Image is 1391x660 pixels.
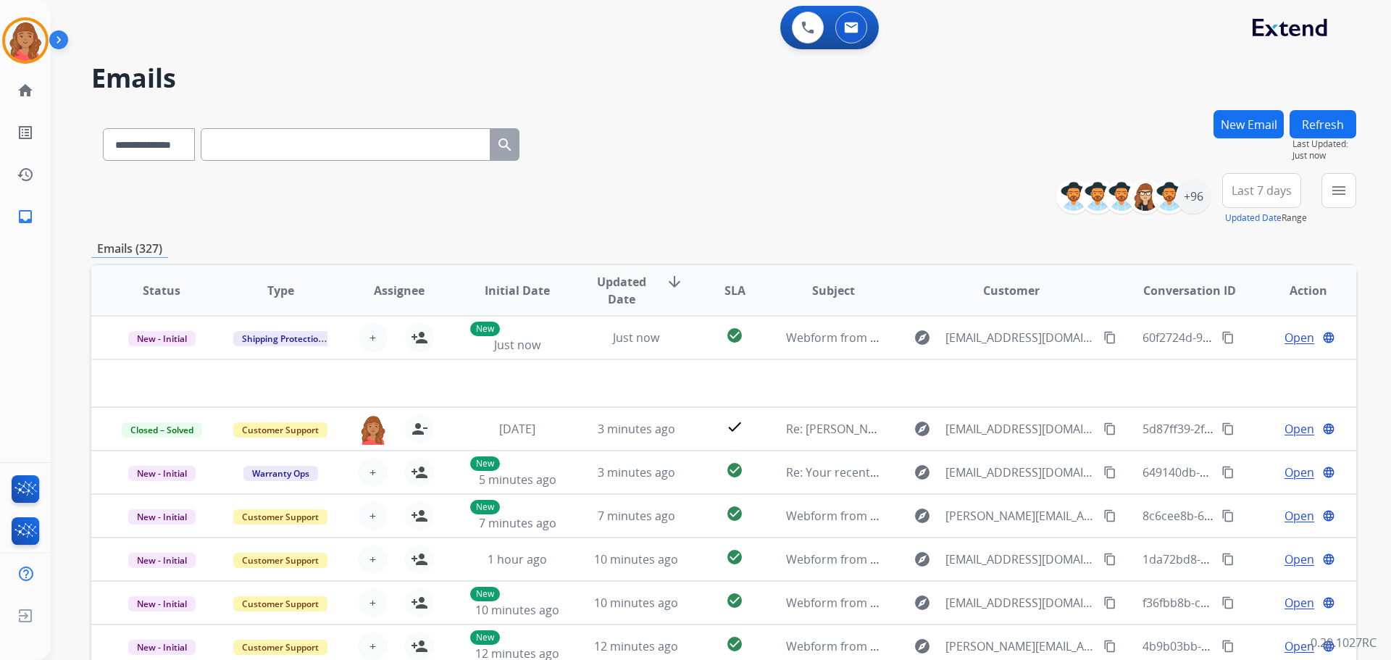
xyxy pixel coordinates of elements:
mat-icon: check_circle [726,548,743,566]
button: Updated Date [1225,212,1282,224]
span: Open [1285,594,1314,611]
span: 3 minutes ago [598,421,675,437]
span: Warranty Ops [243,466,318,481]
mat-icon: content_copy [1103,466,1116,479]
span: [EMAIL_ADDRESS][DOMAIN_NAME] [945,551,1095,568]
span: Re: Your recent inquiry with [PERSON_NAME] (Case Number #08852143) [786,464,1177,480]
span: + [369,464,376,481]
mat-icon: content_copy [1221,553,1235,566]
span: + [369,507,376,525]
button: + [359,545,388,574]
span: Webform from [PERSON_NAME][EMAIL_ADDRESS][DOMAIN_NAME] on [DATE] [786,638,1204,654]
span: [EMAIL_ADDRESS][DOMAIN_NAME] [945,464,1095,481]
mat-icon: language [1322,509,1335,522]
mat-icon: check_circle [726,592,743,609]
mat-icon: content_copy [1103,422,1116,435]
mat-icon: content_copy [1103,331,1116,344]
span: 1da72bd8-d1e7-4dcb-a9ab-e4bf99c8ad3b [1143,551,1369,567]
span: Last Updated: [1292,138,1356,150]
span: 5 minutes ago [479,472,556,488]
mat-icon: person_add [411,594,428,611]
span: Conversation ID [1143,282,1236,299]
mat-icon: explore [914,420,931,438]
mat-icon: explore [914,329,931,346]
span: 10 minutes ago [594,551,678,567]
span: New - Initial [128,553,196,568]
span: 649140db-910b-42ee-8716-5f8e4f469543 [1143,464,1362,480]
span: Customer Support [233,596,327,611]
mat-icon: content_copy [1221,640,1235,653]
span: 1 hour ago [488,551,547,567]
button: Last 7 days [1222,173,1301,208]
p: New [470,456,500,471]
span: Open [1285,551,1314,568]
span: [EMAIL_ADDRESS][DOMAIN_NAME] [945,594,1095,611]
span: Status [143,282,180,299]
mat-icon: content_copy [1221,466,1235,479]
button: + [359,588,388,617]
mat-icon: language [1322,596,1335,609]
mat-icon: content_copy [1103,553,1116,566]
img: avatar [5,20,46,61]
button: + [359,501,388,530]
mat-icon: explore [914,464,931,481]
span: Range [1225,212,1307,224]
span: Type [267,282,294,299]
span: 10 minutes ago [594,595,678,611]
mat-icon: person_add [411,329,428,346]
span: + [369,329,376,346]
p: 0.20.1027RC [1311,634,1377,651]
span: Webform from [PERSON_NAME][EMAIL_ADDRESS][PERSON_NAME][DOMAIN_NAME] on [DATE] [786,508,1294,524]
mat-icon: content_copy [1103,596,1116,609]
p: New [470,322,500,336]
th: Action [1237,265,1356,316]
mat-icon: history [17,166,34,183]
span: Closed – Solved [122,422,202,438]
mat-icon: explore [914,638,931,655]
span: New - Initial [128,596,196,611]
mat-icon: content_copy [1103,640,1116,653]
span: [EMAIL_ADDRESS][DOMAIN_NAME] [945,420,1095,438]
span: 60f2724d-9979-42bf-b274-708c086cff1a [1143,330,1356,346]
mat-icon: inbox [17,208,34,225]
span: Customer Support [233,509,327,525]
mat-icon: arrow_downward [666,273,683,291]
span: Customer Support [233,553,327,568]
span: Customer [983,282,1040,299]
mat-icon: check_circle [726,327,743,344]
span: 3 minutes ago [598,464,675,480]
mat-icon: list_alt [17,124,34,141]
span: Webform from [EMAIL_ADDRESS][DOMAIN_NAME] on [DATE] [786,330,1114,346]
span: 12 minutes ago [594,638,678,654]
span: [DATE] [499,421,535,437]
mat-icon: explore [914,551,931,568]
mat-icon: search [496,136,514,154]
mat-icon: content_copy [1221,422,1235,435]
span: [PERSON_NAME][EMAIL_ADDRESS][PERSON_NAME][DOMAIN_NAME] [945,507,1095,525]
span: Webform from [EMAIL_ADDRESS][DOMAIN_NAME] on [DATE] [786,551,1114,567]
h2: Emails [91,64,1356,93]
button: + [359,458,388,487]
span: Customer Support [233,640,327,655]
mat-icon: language [1322,466,1335,479]
span: 8c6cee8b-63fc-4b19-b70c-d6ca048bca87 [1143,508,1362,524]
mat-icon: content_copy [1221,509,1235,522]
span: Last 7 days [1232,188,1292,193]
button: + [359,323,388,352]
mat-icon: person_add [411,464,428,481]
span: Open [1285,420,1314,438]
p: New [470,630,500,645]
mat-icon: language [1322,553,1335,566]
mat-icon: home [17,82,34,99]
span: 5d87ff39-2f98-4bfc-af87-20a65f95ebb0 [1143,421,1351,437]
span: New - Initial [128,640,196,655]
p: New [470,500,500,514]
span: Open [1285,507,1314,525]
mat-icon: person_add [411,551,428,568]
mat-icon: check [726,418,743,435]
span: SLA [724,282,745,299]
div: +96 [1176,179,1211,214]
mat-icon: content_copy [1103,509,1116,522]
mat-icon: content_copy [1221,331,1235,344]
span: [EMAIL_ADDRESS][DOMAIN_NAME] [945,329,1095,346]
